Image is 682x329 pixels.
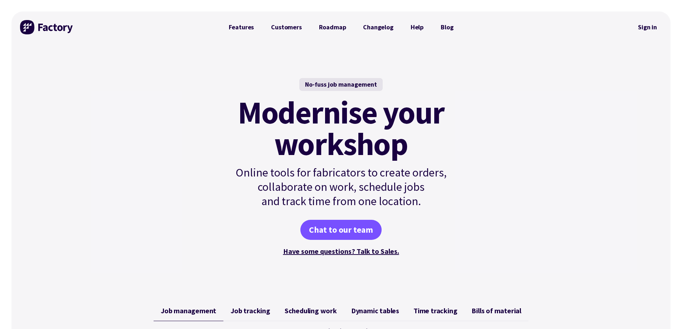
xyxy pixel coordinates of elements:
a: Features [220,20,263,34]
a: Have some questions? Talk to Sales. [283,247,399,256]
span: Job management [161,306,216,315]
div: No-fuss job management [299,78,383,91]
nav: Secondary Navigation [633,19,662,35]
span: Dynamic tables [351,306,399,315]
nav: Primary Navigation [220,20,462,34]
span: Time tracking [413,306,457,315]
a: Help [402,20,432,34]
span: Job tracking [231,306,270,315]
a: Roadmap [310,20,355,34]
span: Scheduling work [285,306,337,315]
img: Factory [20,20,74,34]
p: Online tools for fabricators to create orders, collaborate on work, schedule jobs and track time ... [220,165,462,208]
a: Chat to our team [300,220,382,240]
a: Blog [432,20,462,34]
a: Changelog [354,20,402,34]
mark: Modernise your workshop [238,97,444,160]
a: Sign in [633,19,662,35]
span: Bills of material [471,306,521,315]
a: Customers [262,20,310,34]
